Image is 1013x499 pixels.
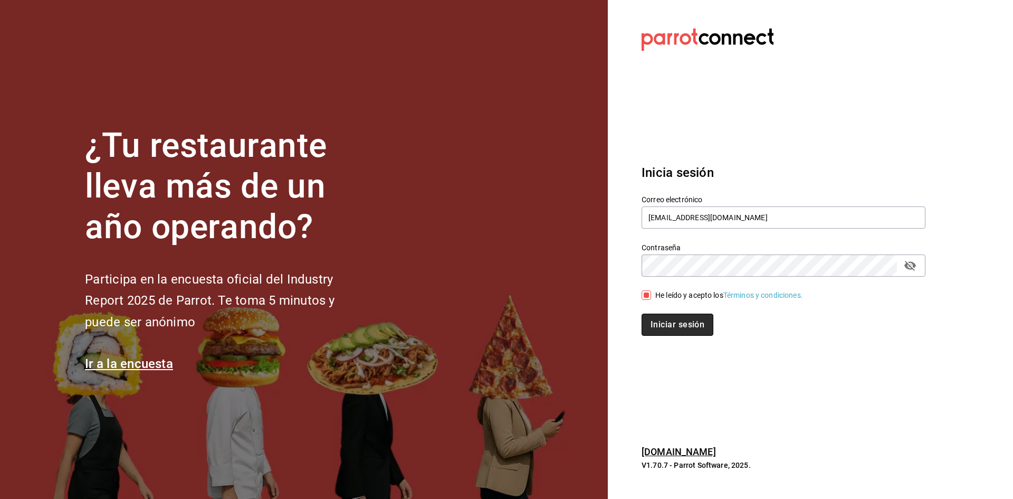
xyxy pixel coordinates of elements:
a: [DOMAIN_NAME] [642,446,716,457]
h3: Inicia sesión [642,163,925,182]
label: Contraseña [642,244,925,251]
button: passwordField [901,257,919,275]
button: Iniciar sesión [642,314,713,336]
p: V1.70.7 - Parrot Software, 2025. [642,460,925,470]
a: Ir a la encuesta [85,356,173,371]
a: Términos y condiciones. [723,291,803,299]
label: Correo electrónico [642,196,925,203]
h2: Participa en la encuesta oficial del Industry Report 2025 de Parrot. Te toma 5 minutos y puede se... [85,269,370,333]
h1: ¿Tu restaurante lleva más de un año operando? [85,126,370,247]
div: He leído y acepto los [655,290,803,301]
input: Ingresa tu correo electrónico [642,206,925,229]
